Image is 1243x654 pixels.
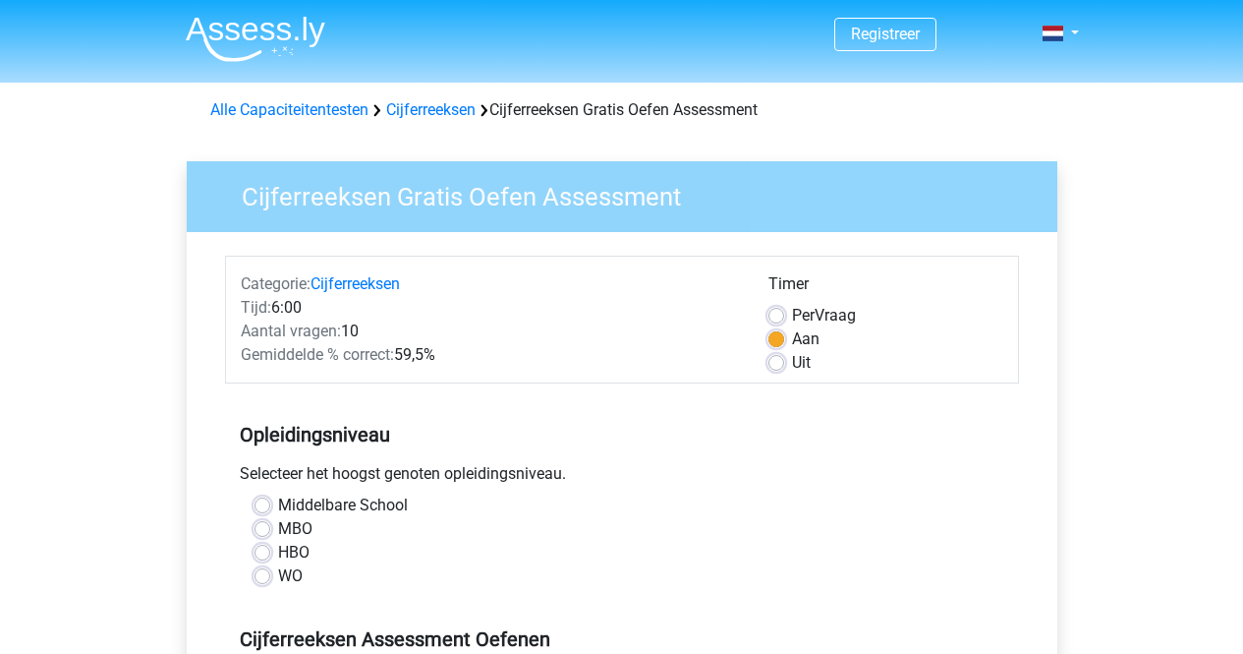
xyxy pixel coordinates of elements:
[240,415,1004,454] h5: Opleidingsniveau
[226,343,754,367] div: 59,5%
[792,327,819,351] label: Aan
[218,174,1043,212] h3: Cijferreeksen Gratis Oefen Assessment
[226,320,754,343] div: 10
[226,296,754,320] div: 6:00
[792,306,815,325] span: Per
[792,351,811,375] label: Uit
[278,517,312,541] label: MBO
[278,541,310,565] label: HBO
[278,565,303,588] label: WO
[386,100,476,119] a: Cijferreeksen
[225,462,1019,494] div: Selecteer het hoogst genoten opleidingsniveau.
[768,272,1003,304] div: Timer
[851,25,920,43] a: Registreer
[311,274,400,293] a: Cijferreeksen
[241,298,271,317] span: Tijd:
[241,322,341,340] span: Aantal vragen:
[241,345,394,364] span: Gemiddelde % correct:
[210,100,368,119] a: Alle Capaciteitentesten
[240,627,1004,651] h5: Cijferreeksen Assessment Oefenen
[792,304,856,327] label: Vraag
[241,274,311,293] span: Categorie:
[278,494,408,517] label: Middelbare School
[186,16,325,62] img: Assessly
[202,98,1042,122] div: Cijferreeksen Gratis Oefen Assessment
